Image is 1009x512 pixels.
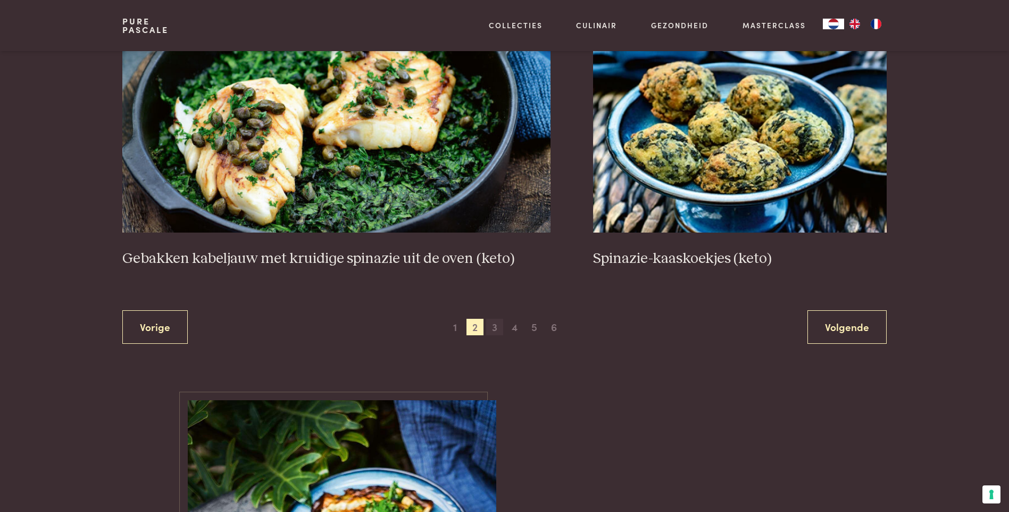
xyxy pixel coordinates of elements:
span: 5 [526,319,543,336]
a: Spinazie-kaaskoekjes (keto) Spinazie-kaaskoekjes (keto) [593,20,887,268]
aside: Language selected: Nederlands [823,19,887,29]
a: Gebakken kabeljauw met kruidige spinazie uit de oven (keto) Gebakken kabeljauw met kruidige spina... [122,20,551,268]
span: 2 [466,319,483,336]
span: 3 [486,319,503,336]
ul: Language list [844,19,887,29]
span: 1 [447,319,464,336]
a: Culinair [576,20,617,31]
span: 6 [546,319,563,336]
h3: Spinazie-kaaskoekjes (keto) [593,250,887,268]
a: PurePascale [122,17,169,34]
span: 4 [506,319,523,336]
img: Gebakken kabeljauw met kruidige spinazie uit de oven (keto) [122,20,551,233]
button: Uw voorkeuren voor toestemming voor trackingtechnologieën [982,485,1000,503]
a: Vorige [122,310,188,344]
a: Gezondheid [651,20,708,31]
div: Language [823,19,844,29]
a: Collecties [489,20,543,31]
a: NL [823,19,844,29]
a: FR [865,19,887,29]
a: EN [844,19,865,29]
a: Volgende [807,310,887,344]
h3: Gebakken kabeljauw met kruidige spinazie uit de oven (keto) [122,250,551,268]
a: Masterclass [743,20,806,31]
img: Spinazie-kaaskoekjes (keto) [593,20,887,233]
